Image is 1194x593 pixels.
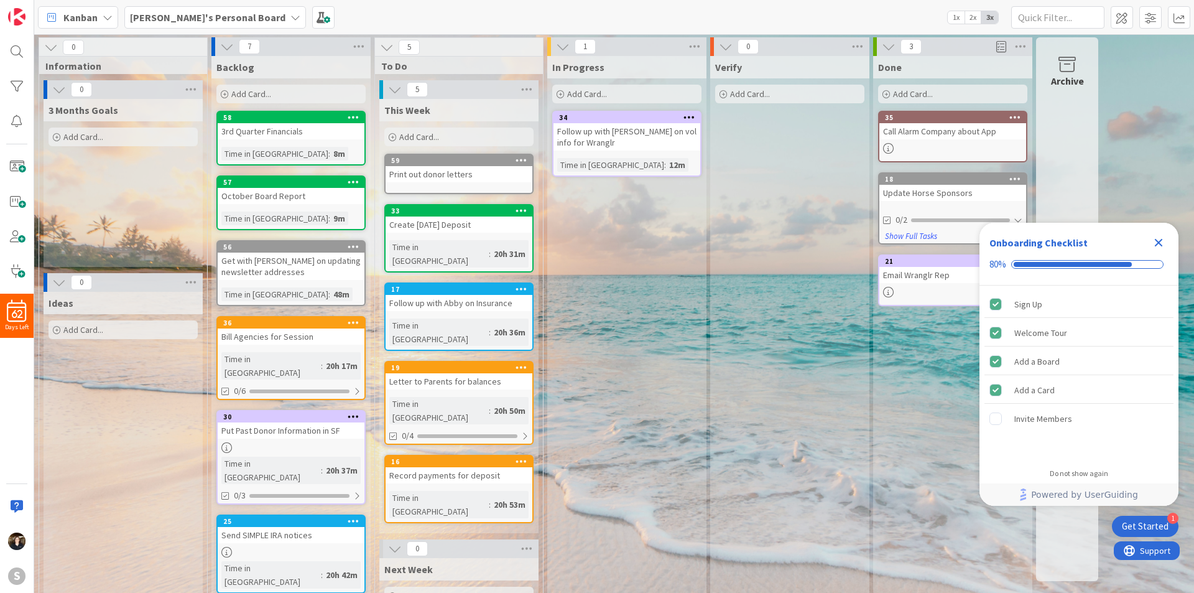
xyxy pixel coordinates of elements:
[552,61,604,73] span: In Progress
[330,212,348,225] div: 9m
[223,517,364,526] div: 25
[386,456,532,467] div: 16
[218,177,364,188] div: 57
[986,483,1172,506] a: Powered by UserGuiding
[386,205,532,217] div: 33
[884,230,938,243] button: Show Full Tasks
[900,39,922,54] span: 3
[1014,297,1042,312] div: Sign Up
[879,174,1026,201] div: 18Update Horse Sponsors
[221,561,321,589] div: Time in [GEOGRAPHIC_DATA]
[979,483,1178,506] div: Footer
[323,359,361,373] div: 20h 17m
[885,257,1026,266] div: 21
[328,147,330,161] span: :
[885,113,1026,122] div: 35
[63,40,84,55] span: 0
[386,166,532,182] div: Print out donor letters
[386,295,532,311] div: Follow up with Abby on Insurance
[391,363,532,372] div: 19
[1122,520,1169,533] div: Get Started
[386,467,532,483] div: Record payments for deposit
[984,291,1173,318] div: Sign Up is complete.
[386,456,532,483] div: 16Record payments for deposit
[218,253,364,280] div: Get with [PERSON_NAME] on updating newsletter addresses
[491,498,529,511] div: 20h 53m
[71,275,92,290] span: 0
[386,205,532,233] div: 33Create [DATE] Deposit
[386,362,532,390] div: 19Letter to Parents for balances
[11,310,23,319] span: 62
[323,568,361,582] div: 20h 42m
[218,112,364,139] div: 583rd Quarter Financials
[221,352,321,380] div: Time in [GEOGRAPHIC_DATA]
[989,259,1169,270] div: Checklist progress: 80%
[1014,383,1055,398] div: Add a Card
[948,11,965,24] span: 1x
[491,404,529,418] div: 20h 50m
[879,112,1026,123] div: 35
[381,60,527,72] span: To Do
[386,155,532,166] div: 59
[391,457,532,466] div: 16
[895,213,907,226] span: 0/2
[321,568,323,582] span: :
[553,123,700,151] div: Follow up with [PERSON_NAME] on vol info for Wranglr
[399,131,439,142] span: Add Card...
[221,287,328,301] div: Time in [GEOGRAPHIC_DATA]
[49,297,73,309] span: Ideas
[8,8,25,26] img: Visit kanbanzone.com
[664,158,666,172] span: :
[557,158,664,172] div: Time in [GEOGRAPHIC_DATA]
[879,123,1026,139] div: Call Alarm Company about App
[879,174,1026,185] div: 18
[218,411,364,423] div: 30
[384,563,433,576] span: Next Week
[218,329,364,345] div: Bill Agencies for Session
[63,10,98,25] span: Kanban
[386,373,532,390] div: Letter to Parents for balances
[221,212,328,225] div: Time in [GEOGRAPHIC_DATA]
[391,207,532,215] div: 33
[328,287,330,301] span: :
[575,39,596,54] span: 1
[1167,513,1178,524] div: 1
[218,317,364,345] div: 36Bill Agencies for Session
[223,413,364,421] div: 30
[386,284,532,295] div: 17
[218,241,364,253] div: 56
[330,147,348,161] div: 8m
[49,104,118,116] span: 3 Months Goals
[218,188,364,204] div: October Board Report
[26,2,57,17] span: Support
[218,516,364,543] div: 25Send SIMPLE IRA notices
[221,457,321,484] div: Time in [GEOGRAPHIC_DATA]
[984,348,1173,375] div: Add a Board is complete.
[391,285,532,294] div: 17
[402,429,414,442] span: 0/4
[218,317,364,329] div: 36
[221,147,328,161] div: Time in [GEOGRAPHIC_DATA]
[730,88,770,100] span: Add Card...
[559,113,700,122] div: 34
[965,11,981,24] span: 2x
[989,259,1006,270] div: 80%
[321,359,323,373] span: :
[1149,233,1169,253] div: Close Checklist
[389,319,489,346] div: Time in [GEOGRAPHIC_DATA]
[63,131,103,142] span: Add Card...
[984,319,1173,347] div: Welcome Tour is complete.
[330,287,353,301] div: 48m
[389,397,489,424] div: Time in [GEOGRAPHIC_DATA]
[553,112,700,151] div: 34Follow up with [PERSON_NAME] on vol info for Wranglr
[399,40,420,55] span: 5
[8,567,25,585] div: S
[71,82,92,97] span: 0
[553,112,700,123] div: 34
[989,235,1088,250] div: Onboarding Checklist
[879,112,1026,139] div: 35Call Alarm Company about App
[328,212,330,225] span: :
[234,489,246,502] span: 0/3
[218,411,364,439] div: 30Put Past Donor Information in SF
[239,39,260,54] span: 7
